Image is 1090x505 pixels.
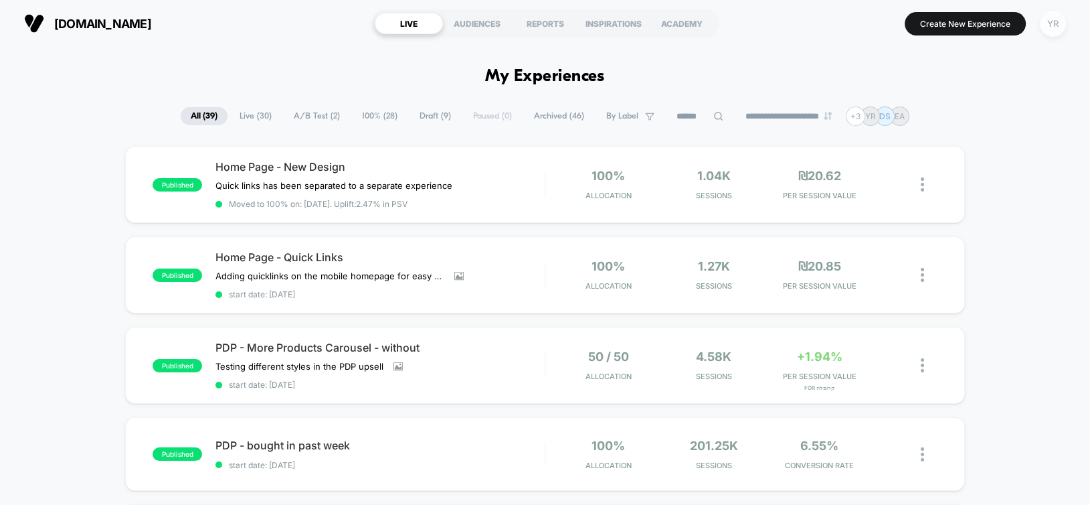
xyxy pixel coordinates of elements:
span: Home Page - New Design [215,160,544,173]
div: INSPIRATIONS [579,13,648,34]
span: Sessions [664,461,763,470]
img: close [921,268,924,282]
span: 100% [592,259,625,273]
span: 100% [592,439,625,453]
span: published [153,269,202,282]
span: start date: [DATE] [215,460,544,470]
span: published [153,447,202,461]
span: ₪20.62 [798,169,840,183]
span: PER SESSION VALUE [770,191,869,200]
div: AUDIENCES [443,13,511,34]
span: A/B Test ( 2 ) [284,107,350,125]
span: PER SESSION VALUE [770,372,869,381]
img: close [921,177,924,192]
span: All ( 39 ) [181,107,228,125]
span: +1.94% [796,350,842,364]
span: PDP - bought in past week [215,439,544,452]
span: Sessions [664,372,763,381]
span: Allocation [585,191,632,200]
span: 201.25k [690,439,738,453]
span: start date: [DATE] [215,380,544,390]
span: ₪20.85 [798,259,840,273]
span: 100% ( 28 ) [352,107,407,125]
h1: My Experiences [485,67,605,86]
img: close [921,358,924,372]
span: PDP - More Products Carousel - without [215,341,544,354]
span: By Label [606,111,638,121]
span: 50 / 50 [588,350,629,364]
span: Allocation [585,372,632,381]
span: published [153,359,202,372]
p: DS [879,111,891,121]
div: ACADEMY [648,13,716,34]
span: [DOMAIN_NAME] [54,17,151,31]
span: Allocation [585,461,632,470]
span: Quick links has been separated to a separate experience [215,180,452,191]
span: published [153,178,202,192]
span: Live ( 30 ) [230,107,282,125]
div: LIVE [375,13,443,34]
span: 100% [592,169,625,183]
span: Draft ( 9 ) [410,107,461,125]
p: EA [895,111,905,121]
div: YR [1040,11,1066,37]
button: YR [1036,10,1070,38]
span: Moved to 100% on: [DATE] . Uplift: 2.47% in PSV [229,199,407,209]
span: Sessions [664,281,763,291]
div: REPORTS [511,13,579,34]
span: 6.55% [800,439,838,453]
span: 1.27k [698,259,730,273]
span: 4.58k [696,350,731,364]
span: CONVERSION RATE [770,461,869,470]
span: Testing different styles in the PDP upsell [215,361,383,372]
span: Adding quicklinks on the mobile homepage for easy navigation - including links to the RH page [215,271,444,281]
span: Allocation [585,281,632,291]
span: start date: [DATE] [215,289,544,299]
div: + 3 [846,106,865,126]
span: for קרוסלה [770,384,869,391]
span: PER SESSION VALUE [770,281,869,291]
img: close [921,447,924,461]
span: Sessions [664,191,763,200]
p: YR [865,111,876,121]
img: end [824,112,832,120]
button: [DOMAIN_NAME] [20,13,155,34]
span: 1.04k [697,169,731,183]
img: Visually logo [24,13,44,33]
button: Create New Experience [905,12,1026,35]
span: Home Page - Quick Links [215,250,544,264]
span: Archived ( 46 ) [524,107,594,125]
